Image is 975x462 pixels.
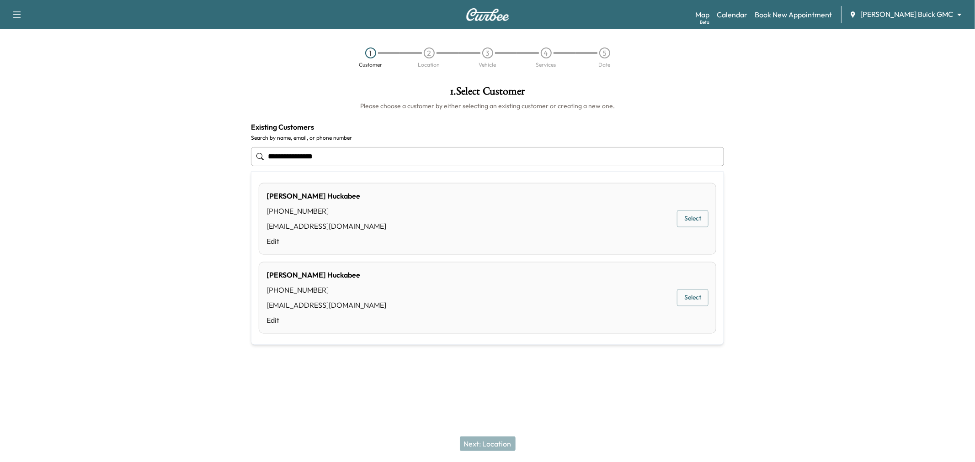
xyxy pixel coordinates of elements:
[541,47,552,58] div: 4
[695,9,709,20] a: MapBeta
[251,86,724,101] h1: 1 . Select Customer
[482,47,493,58] div: 3
[466,8,510,21] img: Curbee Logo
[251,101,724,110] h6: Please choose a customer by either selecting an existing customer or creating a new one.
[860,9,953,20] span: [PERSON_NAME] Buick GMC
[266,236,386,247] a: Edit
[266,221,386,232] div: [EMAIL_ADDRESS][DOMAIN_NAME]
[266,300,386,311] div: [EMAIL_ADDRESS][DOMAIN_NAME]
[677,210,709,227] button: Select
[266,206,386,217] div: [PHONE_NUMBER]
[359,62,382,68] div: Customer
[266,191,386,202] div: [PERSON_NAME] Huckabee
[599,62,611,68] div: Date
[251,121,724,132] h4: Existing Customers
[677,289,709,306] button: Select
[418,62,440,68] div: Location
[599,47,610,58] div: 5
[365,47,376,58] div: 1
[266,270,386,281] div: [PERSON_NAME] Huckabee
[266,315,386,326] a: Edit
[717,9,747,20] a: Calendar
[251,134,724,142] label: Search by name, email, or phone number
[479,62,496,68] div: Vehicle
[700,19,709,26] div: Beta
[755,9,832,20] a: Book New Appointment
[266,285,386,296] div: [PHONE_NUMBER]
[424,47,435,58] div: 2
[536,62,556,68] div: Services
